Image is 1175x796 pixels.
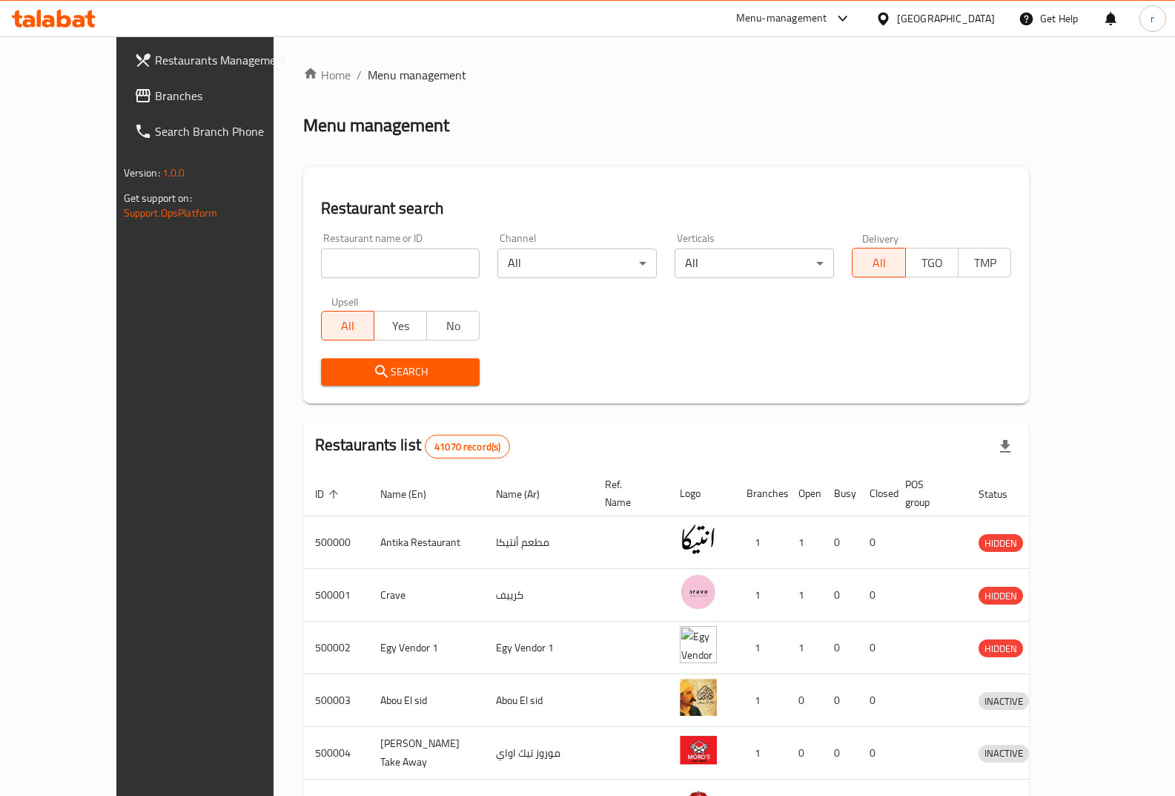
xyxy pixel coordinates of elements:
img: Crave [680,573,717,611]
span: Name (En) [380,485,446,503]
td: 1 [787,622,822,674]
span: Get support on: [124,188,192,208]
span: Yes [380,315,421,337]
span: Search Branch Phone [155,122,301,140]
td: Egy Vendor 1 [368,622,484,674]
th: Branches [735,471,787,516]
td: 0 [822,674,858,727]
span: TMP [964,252,1005,274]
div: HIDDEN [979,534,1023,552]
td: موروز تيك اواي [484,727,593,780]
span: INACTIVE [979,745,1029,762]
td: 0 [822,569,858,622]
div: Total records count [425,435,510,458]
div: INACTIVE [979,692,1029,710]
th: Closed [858,471,893,516]
button: All [321,311,374,341]
label: Upsell [331,296,359,306]
span: HIDDEN [979,640,1023,657]
td: مطعم أنتيكا [484,516,593,569]
td: 0 [822,727,858,780]
img: Egy Vendor 1 [680,626,717,663]
span: HIDDEN [979,588,1023,605]
td: Crave [368,569,484,622]
a: Branches [122,78,313,114]
th: Open [787,471,822,516]
td: 0 [822,516,858,569]
td: 0 [787,674,822,727]
td: 0 [858,516,893,569]
td: 0 [858,569,893,622]
td: 500000 [303,516,368,569]
span: Branches [155,87,301,105]
td: 500003 [303,674,368,727]
img: Moro's Take Away [680,731,717,769]
h2: Restaurants list [315,434,511,458]
span: HIDDEN [979,535,1023,552]
div: Menu-management [736,10,827,27]
td: 0 [787,727,822,780]
a: Home [303,66,351,84]
td: 0 [822,622,858,674]
span: Status [979,485,1027,503]
span: 1.0.0 [162,163,185,182]
img: Abou El sid [680,679,717,716]
button: TMP [958,248,1011,277]
td: 1 [735,569,787,622]
td: 500002 [303,622,368,674]
div: HIDDEN [979,639,1023,657]
td: 500004 [303,727,368,780]
td: كرييف [484,569,593,622]
td: Abou El sid [484,674,593,727]
th: Busy [822,471,858,516]
td: 1 [787,569,822,622]
input: Search for restaurant name or ID.. [321,249,480,278]
td: 500001 [303,569,368,622]
h2: Restaurant search [321,197,1012,220]
td: 1 [735,516,787,569]
button: Search [321,358,480,386]
span: r [1151,10,1154,27]
td: 0 [858,674,893,727]
td: 1 [735,674,787,727]
span: ID [315,485,343,503]
h2: Menu management [303,114,449,137]
span: POS group [905,476,949,511]
a: Search Branch Phone [122,114,313,149]
span: No [433,315,474,337]
th: Logo [668,471,735,516]
div: [GEOGRAPHIC_DATA] [897,10,995,27]
div: All [675,249,834,278]
span: Ref. Name [605,476,650,511]
td: 1 [735,727,787,780]
a: Restaurants Management [122,42,313,78]
span: TGO [912,252,953,274]
span: All [858,252,899,274]
span: Name (Ar) [496,485,559,503]
td: [PERSON_NAME] Take Away [368,727,484,780]
span: INACTIVE [979,693,1029,710]
span: Menu management [368,66,466,84]
span: Search [333,363,469,381]
nav: breadcrumb [303,66,1030,84]
label: Delivery [862,233,899,243]
td: Antika Restaurant [368,516,484,569]
button: TGO [905,248,959,277]
td: Abou El sid [368,674,484,727]
span: Version: [124,163,160,182]
span: 41070 record(s) [426,440,509,454]
a: Support.OpsPlatform [124,203,218,223]
button: No [426,311,480,341]
td: Egy Vendor 1 [484,622,593,674]
td: 1 [787,516,822,569]
td: 0 [858,727,893,780]
span: All [328,315,368,337]
button: Yes [374,311,427,341]
span: Restaurants Management [155,51,301,69]
td: 1 [735,622,787,674]
img: Antika Restaurant [680,521,717,558]
div: Export file [987,429,1023,464]
td: 0 [858,622,893,674]
div: All [497,249,657,278]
